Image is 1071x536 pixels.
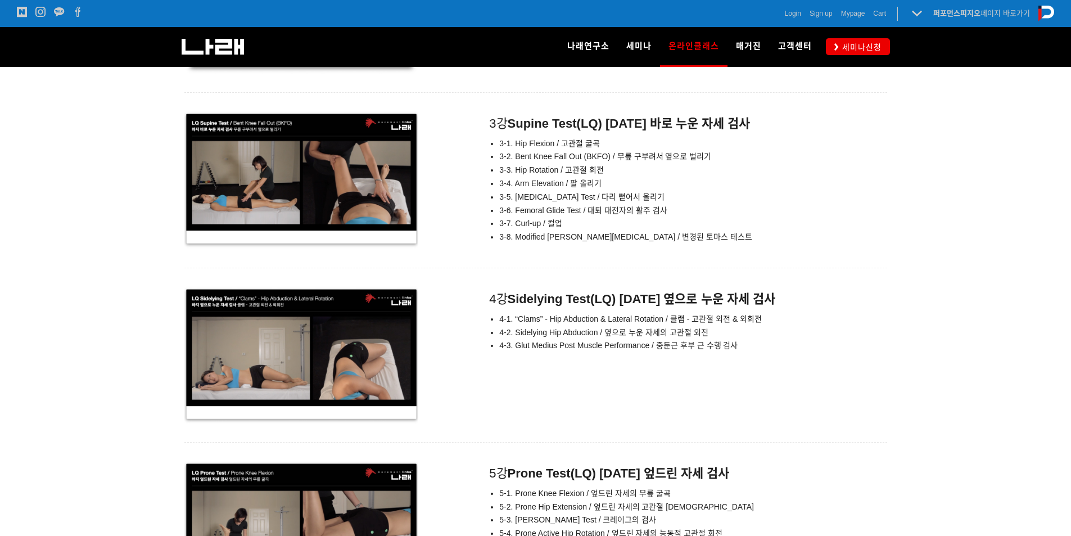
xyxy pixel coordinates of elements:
a: 나래연구소 [559,27,618,66]
span: 4-1. “Clams” - Hip Abduction & Lateral Rotation / 클램 - 고관절 외전 & 외회전 [499,314,762,323]
span: 3-2. Bent Knee Fall Out (BKFO) / 무릎 구부려서 옆으로 벌리기 [499,152,711,161]
span: 4-3. Glut Medius Post Muscle Performance / 중둔근 후부 근 수행 검사 [499,341,738,350]
a: Mypage [841,8,865,19]
a: 온라인클래스 [660,27,727,66]
span: 3-3. Hip Rotation / 고관절 회전 [499,165,604,174]
span: 3강 [477,116,750,130]
span: 3-1. Hip Flexion / 고관절 굴곡 [499,139,600,148]
strong: Sidelying Test(LQ) [DATE] 옆으로 누운 자세 검사 [508,292,775,306]
span: 4강 [477,292,775,306]
a: 퍼포먼스피지오페이지 바로가기 [933,9,1030,17]
span: 4-2. Sidelying Hip Abduction / 옆으로 누운 자세의 고관절 외전 [499,328,708,337]
span: 고객센터 [778,41,812,51]
a: 매거진 [727,27,770,66]
strong: Supine Test(LQ) [DATE] 바로 누운 자세 검사 [508,116,751,130]
span: 3-7. Curl-up / 컬업 [499,219,562,228]
span: 3-8. Modified [PERSON_NAME][MEDICAL_DATA] / 변경된 토마스 테스트 [499,232,752,241]
span: 5강 [477,466,729,480]
span: 세미나 [626,41,652,51]
span: 3-4. Arm Elevation / 팔 올리기 [499,179,602,188]
span: 나래연구소 [567,41,609,51]
span: 5-2. Prone Hip Extension / 엎드린 자세의 고관절 [DEMOGRAPHIC_DATA] [499,502,754,511]
span: 3-6. Femoral Glide Test / 대퇴 대전자의 활주 검사 [499,206,667,215]
span: 3-5. [MEDICAL_DATA] Test / 다리 뻗어서 올리기 [499,192,665,201]
a: Sign up [810,8,833,19]
a: 세미나 [618,27,660,66]
a: 세미나신청 [826,38,890,55]
strong: Prone Test(LQ) [DATE] 엎드린 자세 검사 [508,466,730,480]
span: 세미나신청 [839,42,882,53]
strong: 퍼포먼스피지오 [933,9,980,17]
span: 5-1. Prone Knee Flexion / 엎드린 자세의 무릎 굴곡 [499,489,670,498]
a: Cart [873,8,886,19]
a: 고객센터 [770,27,820,66]
span: 매거진 [736,41,761,51]
a: Login [785,8,801,19]
span: 온라인클래스 [668,37,719,55]
span: 5-3. [PERSON_NAME] Test / 크레이그의 검사 [499,515,656,524]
